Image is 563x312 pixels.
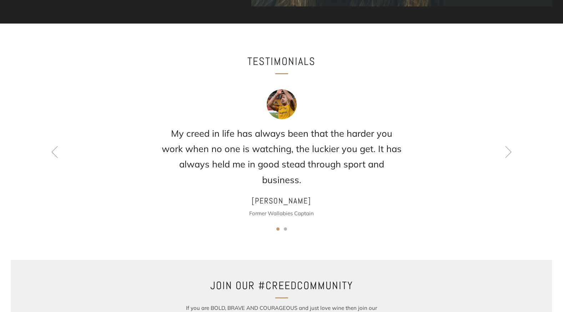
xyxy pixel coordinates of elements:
[164,277,399,294] h2: Join our #CreedCommunity
[284,227,287,231] button: 2
[160,126,403,187] h2: My creed in life has always been that the harder you work when no one is watching, the luckier yo...
[160,194,403,208] h4: [PERSON_NAME]
[164,53,399,70] h2: Testimonials
[160,208,403,219] p: Former Wallabies Captain
[276,227,280,231] button: 1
